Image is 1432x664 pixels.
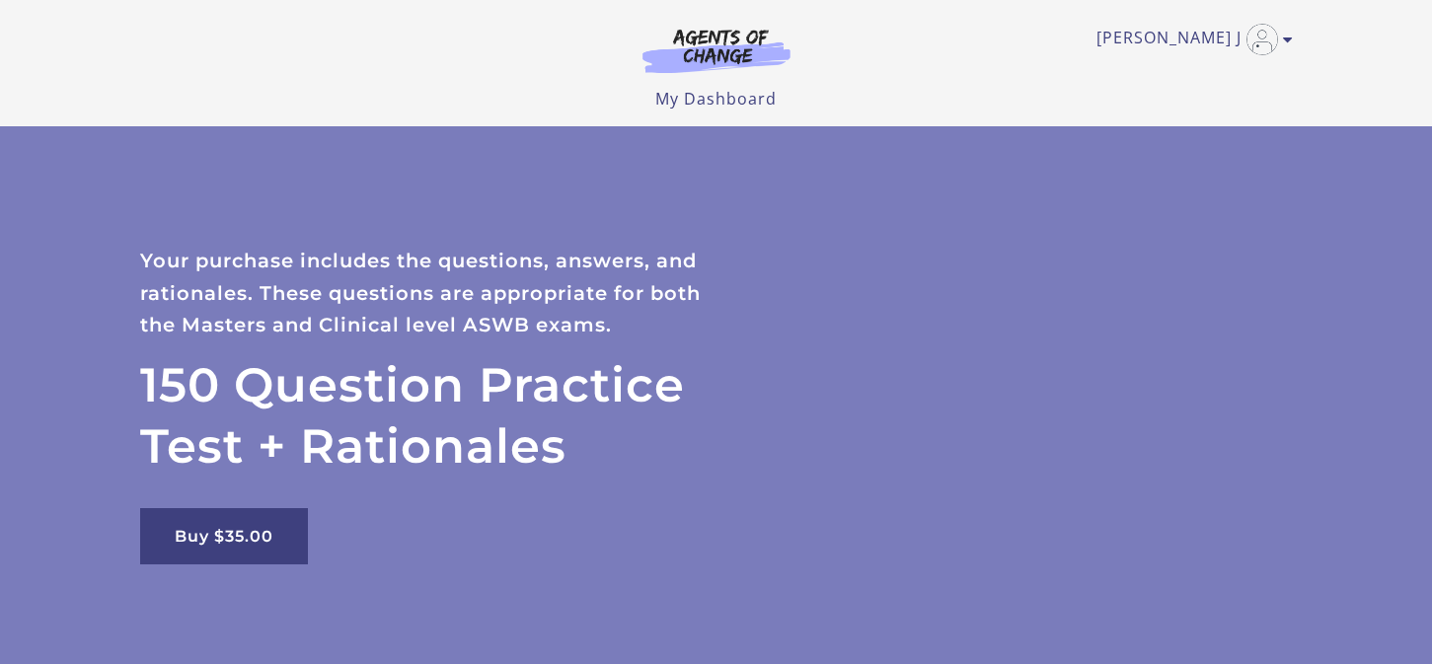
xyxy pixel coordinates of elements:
[140,354,716,478] h2: 150 Question Practice Test + Rationales
[140,245,716,341] p: Your purchase includes the questions, answers, and rationales. These questions are appropriate fo...
[1096,24,1283,55] a: Toggle menu
[622,28,811,73] img: Agents of Change Logo
[655,88,777,110] a: My Dashboard
[140,508,308,564] a: Buy $35.00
